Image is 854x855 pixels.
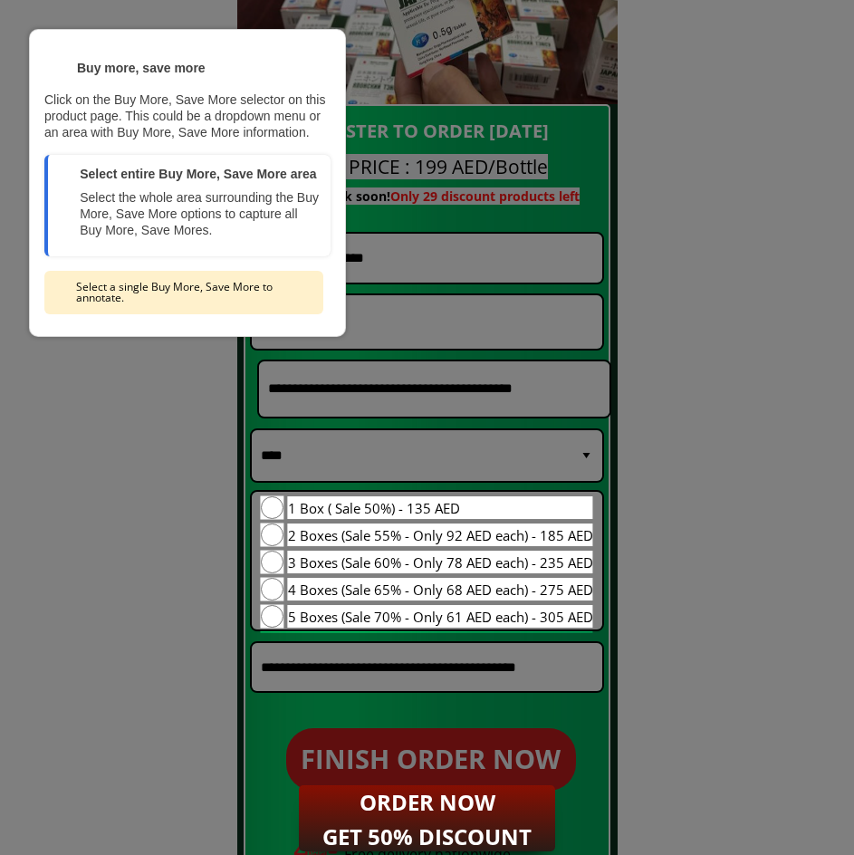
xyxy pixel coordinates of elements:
div: < [44,55,62,81]
div: Select entire Buy More, Save More area [80,166,316,182]
div: Buy more, save more [77,60,206,76]
h2: ORDER NOW GET 50% DISCOUNT [312,785,542,855]
div: Click on the Buy More, Save More selector on this product page. This could be a dropdown menu or ... [44,91,331,140]
div: Select the whole area surrounding the Buy More, Save More options to capture all Buy More, Save M... [80,189,320,238]
div: Select a single Buy More, Save More to annotate. [76,282,312,303]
